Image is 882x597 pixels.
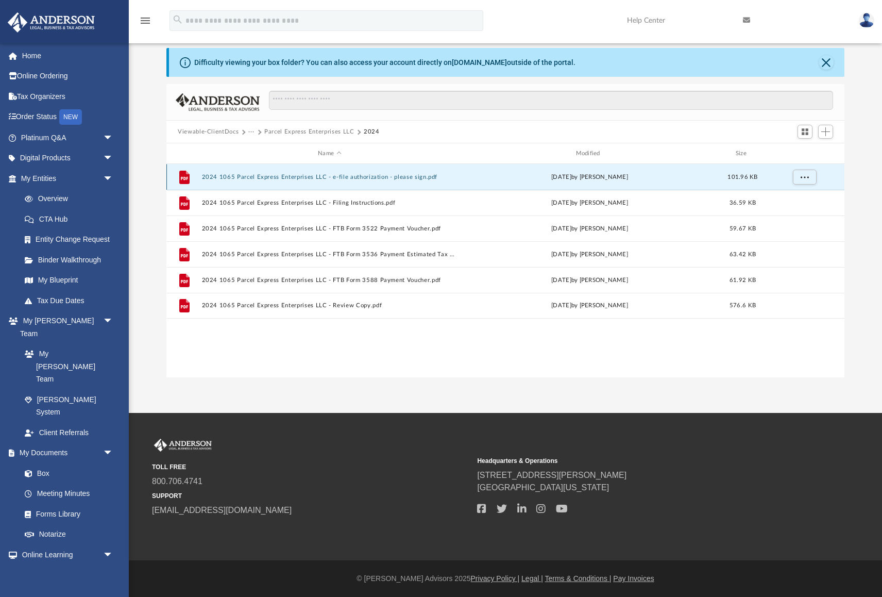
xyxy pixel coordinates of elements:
[819,55,834,70] button: Close
[7,107,129,128] a: Order StatusNEW
[798,125,813,139] button: Switch to Grid View
[202,225,457,232] button: 2024 1065 Parcel Express Enterprises LLC - FTB Form 3522 Payment Voucher.pdf
[727,174,757,180] span: 101.96 KB
[129,573,882,584] div: © [PERSON_NAME] Advisors 2025
[103,311,124,332] span: arrow_drop_down
[178,127,239,137] button: Viewable-ClientDocs
[14,189,129,209] a: Overview
[14,229,129,250] a: Entity Change Request
[152,491,470,501] small: SUPPORT
[103,148,124,169] span: arrow_drop_down
[14,270,124,291] a: My Blueprint
[103,544,124,566] span: arrow_drop_down
[171,149,197,158] div: id
[477,471,626,479] a: [STREET_ADDRESS][PERSON_NAME]
[364,127,380,137] button: 2024
[5,12,98,32] img: Anderson Advisors Platinum Portal
[14,209,129,229] a: CTA Hub
[722,149,764,158] div: Size
[477,483,609,492] a: [GEOGRAPHIC_DATA][US_STATE]
[730,252,756,257] span: 63.42 KB
[269,91,833,110] input: Search files and folders
[613,574,654,583] a: Pay Invoices
[202,277,457,284] button: 2024 1065 Parcel Express Enterprises LLC - FTB Form 3588 Payment Voucher.pdf
[471,574,520,583] a: Privacy Policy |
[248,127,255,137] button: ···
[14,344,118,390] a: My [PERSON_NAME] Team
[202,174,457,180] button: 2024 1065 Parcel Express Enterprises LLC - e-file authorization - please sign.pdf
[7,168,129,189] a: My Entitiesarrow_drop_down
[730,277,756,283] span: 61.92 KB
[7,443,124,463] a: My Documentsarrow_drop_down
[730,226,756,231] span: 59.67 KB
[7,45,129,66] a: Home
[202,302,457,309] button: 2024 1065 Parcel Express Enterprises LLC - Review Copy.pdf
[462,173,718,182] div: [DATE] by [PERSON_NAME]
[14,524,124,545] a: Notarize
[7,311,124,344] a: My [PERSON_NAME] Teamarrow_drop_down
[545,574,612,583] a: Terms & Conditions |
[194,57,575,68] div: Difficulty viewing your box folder? You can also access your account directly on outside of the p...
[818,125,834,139] button: Add
[166,164,844,377] div: grid
[14,463,118,484] a: Box
[14,422,124,443] a: Client Referrals
[452,58,507,67] a: [DOMAIN_NAME]
[152,462,470,472] small: TOLL FREE
[7,86,129,107] a: Tax Organizers
[103,443,124,464] span: arrow_drop_down
[264,127,354,137] button: Parcel Express Enterprises LLC
[462,301,718,310] div: [DATE] by [PERSON_NAME]
[202,200,457,206] button: 2024 1065 Parcel Express Enterprises LLC - Filing Instructions.pdf
[462,224,718,234] div: [DATE] by [PERSON_NAME]
[202,251,457,258] button: 2024 1065 Parcel Express Enterprises LLC - FTB Form 3536 Payment Estimated Tax Voucher.pdf
[7,127,129,148] a: Platinum Q&Aarrow_drop_down
[152,477,202,486] a: 800.706.4741
[730,200,756,206] span: 36.59 KB
[521,574,543,583] a: Legal |
[152,506,292,515] a: [EMAIL_ADDRESS][DOMAIN_NAME]
[14,504,118,524] a: Forms Library
[477,456,795,466] small: Headquarters & Operations
[462,149,718,158] div: Modified
[103,127,124,148] span: arrow_drop_down
[103,168,124,189] span: arrow_drop_down
[7,148,129,169] a: Digital Productsarrow_drop_down
[462,250,718,259] div: [DATE] by [PERSON_NAME]
[14,250,129,270] a: Binder Walkthrough
[172,14,183,25] i: search
[768,149,840,158] div: id
[14,290,129,311] a: Tax Due Dates
[59,109,82,125] div: NEW
[139,20,151,27] a: menu
[7,66,129,87] a: Online Ordering
[793,170,817,185] button: More options
[462,276,718,285] div: [DATE] by [PERSON_NAME]
[201,149,457,158] div: Name
[7,544,124,565] a: Online Learningarrow_drop_down
[859,13,874,28] img: User Pic
[462,198,718,208] div: [DATE] by [PERSON_NAME]
[730,303,756,308] span: 576.6 KB
[139,14,151,27] i: menu
[152,439,214,452] img: Anderson Advisors Platinum Portal
[14,484,124,504] a: Meeting Minutes
[14,389,124,422] a: [PERSON_NAME] System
